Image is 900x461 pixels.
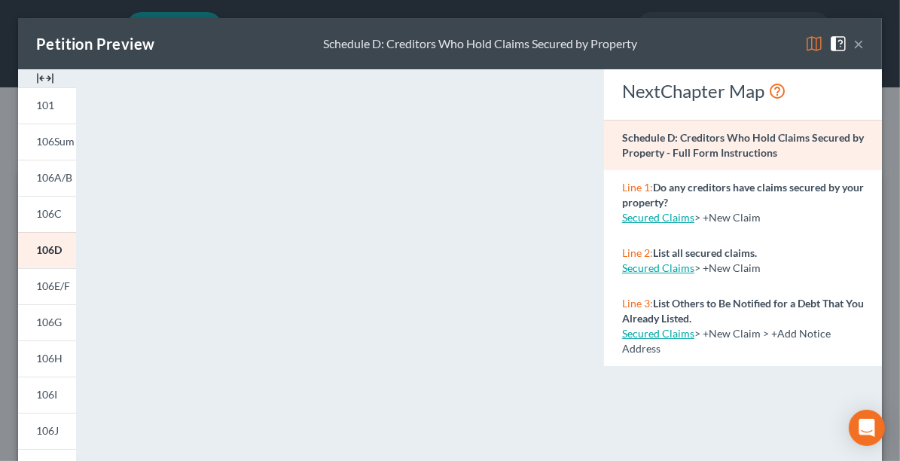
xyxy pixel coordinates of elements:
a: 106E/F [18,268,76,304]
div: Petition Preview [36,33,154,54]
div: Schedule D: Creditors Who Hold Claims Secured by Property [323,35,637,53]
span: > +New Claim > +Add Notice Address [622,327,831,355]
strong: Schedule D: Creditors Who Hold Claims Secured by Property - Full Form Instructions [622,131,864,159]
div: Open Intercom Messenger [849,410,885,446]
span: 106A/B [36,171,72,184]
a: 106G [18,304,76,340]
span: 106Sum [36,135,75,148]
a: Secured Claims [622,211,694,224]
a: 101 [18,87,76,124]
img: map-eea8200ae884c6f1103ae1953ef3d486a96c86aabb227e865a55264e3737af1f.svg [805,35,823,53]
a: 106D [18,232,76,268]
strong: List Others to Be Notified for a Debt That You Already Listed. [622,297,864,325]
span: Line 3: [622,297,653,310]
span: 101 [36,99,54,111]
a: 106Sum [18,124,76,160]
span: 106G [36,316,62,328]
span: 106J [36,424,59,437]
img: expand-e0f6d898513216a626fdd78e52531dac95497ffd26381d4c15ee2fc46db09dca.svg [36,69,54,87]
span: 106E/F [36,279,70,292]
a: Secured Claims [622,261,694,274]
a: 106J [18,413,76,449]
span: 106I [36,388,57,401]
img: help-close-5ba153eb36485ed6c1ea00a893f15db1cb9b99d6cae46e1a8edb6c62d00a1a76.svg [829,35,847,53]
span: Line 2: [622,246,653,259]
span: Line 1: [622,181,653,194]
a: 106C [18,196,76,232]
span: 106C [36,207,62,220]
strong: List all secured claims. [653,246,757,259]
a: Secured Claims [622,327,694,340]
span: > +New Claim [694,261,761,274]
a: 106I [18,377,76,413]
div: NextChapter Map [622,79,864,103]
span: > +New Claim [694,211,761,224]
span: 106H [36,352,63,365]
strong: Do any creditors have claims secured by your property? [622,181,864,209]
a: 106H [18,340,76,377]
button: × [853,35,864,53]
a: 106A/B [18,160,76,196]
span: 106D [36,243,62,256]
